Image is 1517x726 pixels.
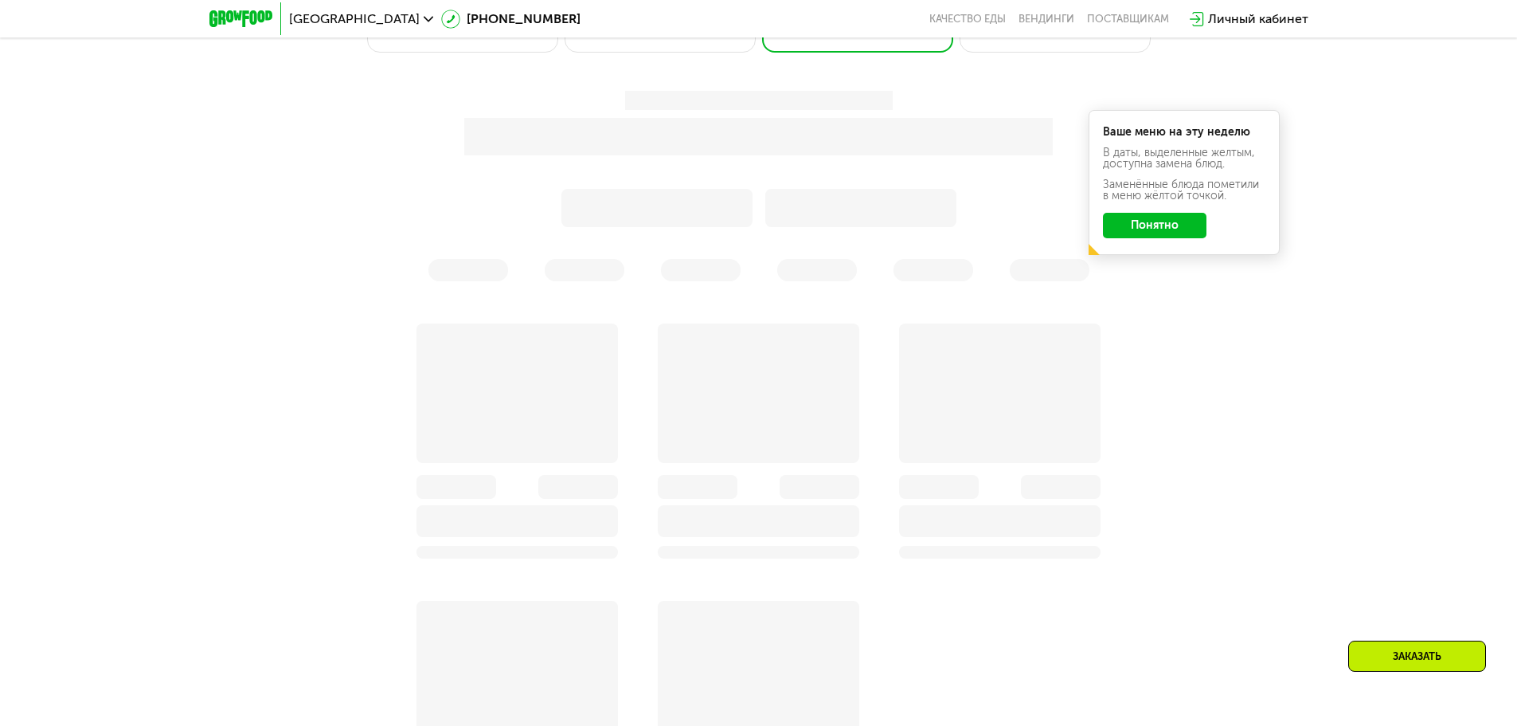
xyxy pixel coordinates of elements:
a: Вендинги [1019,13,1074,26]
div: Заменённые блюда пометили в меню жёлтой точкой. [1103,179,1265,202]
div: Заказать [1348,641,1486,672]
button: Понятно [1103,213,1206,238]
div: Личный кабинет [1208,10,1308,29]
a: [PHONE_NUMBER] [441,10,581,29]
a: Качество еды [929,13,1006,26]
div: Ваше меню на эту неделю [1103,127,1265,138]
div: В даты, выделенные желтым, доступна замена блюд. [1103,147,1265,170]
span: [GEOGRAPHIC_DATA] [289,13,420,26]
div: поставщикам [1087,13,1169,26]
